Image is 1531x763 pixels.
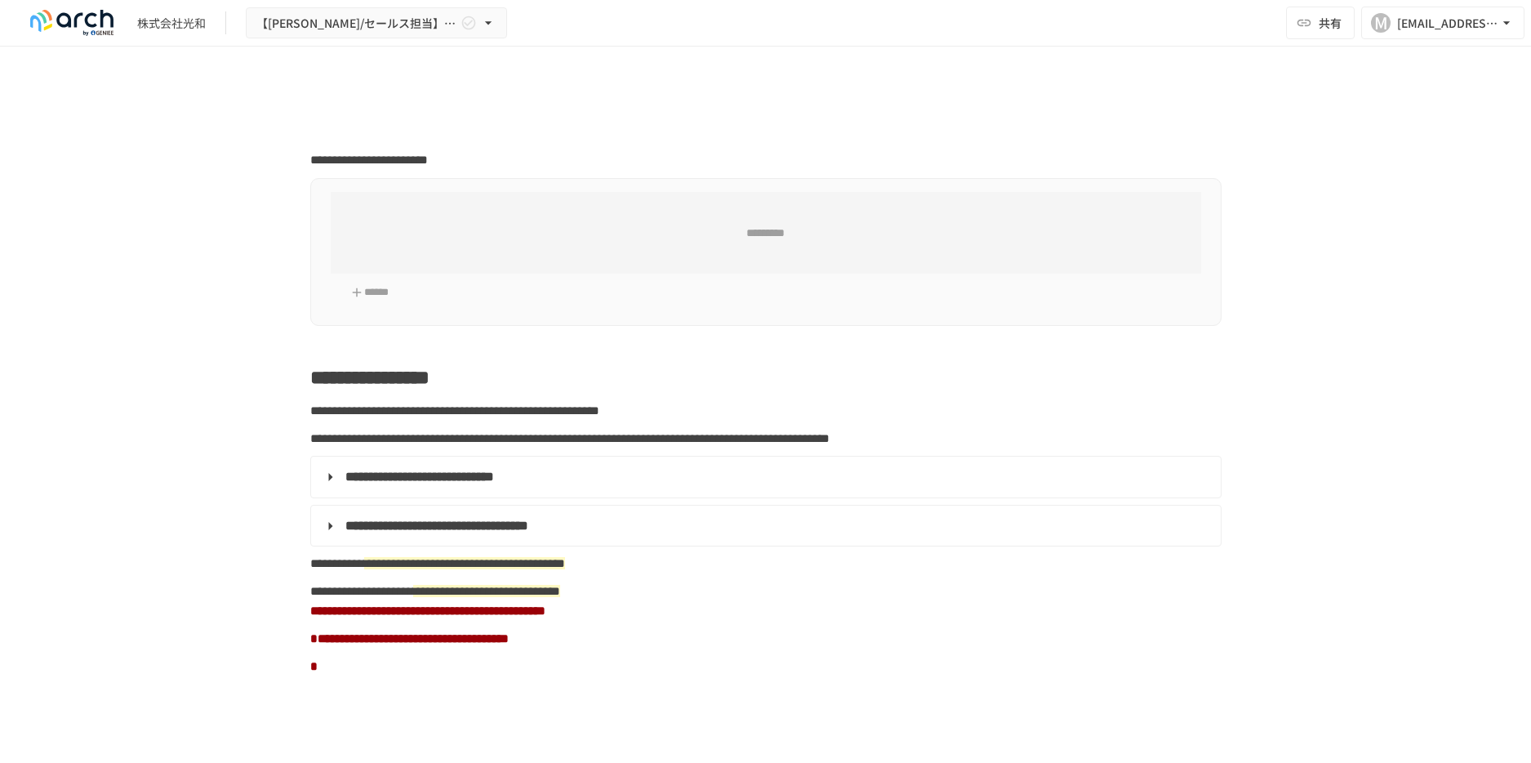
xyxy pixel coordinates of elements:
button: M[EMAIL_ADDRESS][DOMAIN_NAME] [1361,7,1524,39]
img: logo-default@2x-9cf2c760.svg [20,10,124,36]
button: 共有 [1286,7,1355,39]
button: 【[PERSON_NAME]/セールス担当】株式会社光和様_初期設定サポート [246,7,507,39]
div: 株式会社光和 [137,15,206,32]
span: 【[PERSON_NAME]/セールス担当】株式会社光和様_初期設定サポート [256,13,457,33]
div: [EMAIL_ADDRESS][DOMAIN_NAME] [1397,13,1498,33]
div: M [1371,13,1391,33]
span: 共有 [1319,14,1342,32]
